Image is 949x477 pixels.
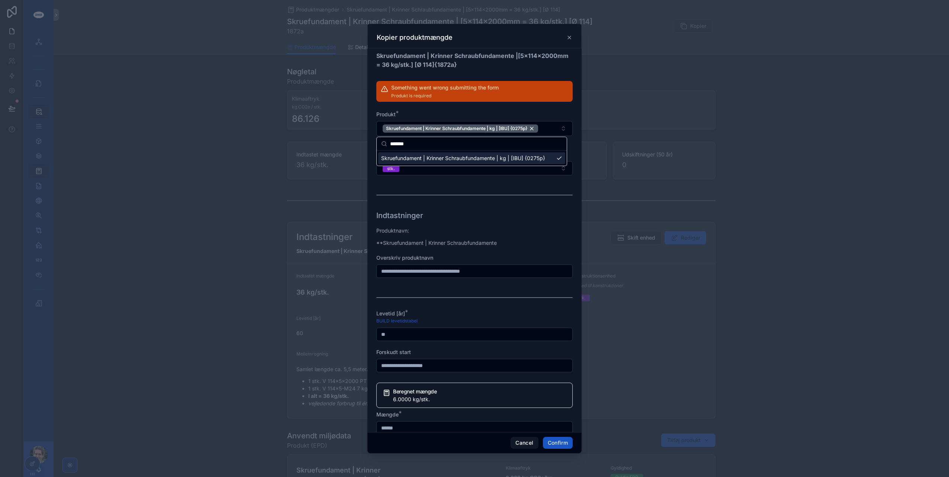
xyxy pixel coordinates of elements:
span: 6.0000 kg/stk. [393,396,430,402]
span: Produkt [376,111,396,117]
span: Skruefundament | Krinner Schraubfundamente | kg | [IBU] {0275p} [381,155,545,162]
strong: Skruefundament | Krinner Schraubfundamente | {1872a} [376,52,569,68]
div: Suggestions [377,151,567,166]
span: Produkt is required [391,93,499,99]
h2: Something went wrong submitting the form [391,84,499,91]
h5: Beregnet mængde [393,389,566,394]
span: Skruefundament | Krinner Schraubfundamente | kg | [IBU] {0275p} [386,126,527,132]
button: Cancel [511,437,538,449]
h1: Indtastninger [376,210,423,221]
div: stk. [387,165,395,172]
span: Overskriv produktnavn [376,254,433,261]
p: **Skruefundament | Krinner Schraubfundamente [376,239,497,247]
p: Produktnavn: [376,227,497,234]
button: Select Button [376,161,573,175]
h3: Kopier produktmængde [377,33,453,42]
span: Levetid [år] [376,310,405,317]
button: Confirm [543,437,573,449]
button: Unselect 249 [383,124,538,133]
a: BUILD levetidstabel [376,318,418,324]
span: Mængde [376,411,399,418]
button: Select Button [376,121,573,136]
div: 6.0000 kg/stk. [393,396,566,403]
span: Forskudt start [376,349,411,355]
